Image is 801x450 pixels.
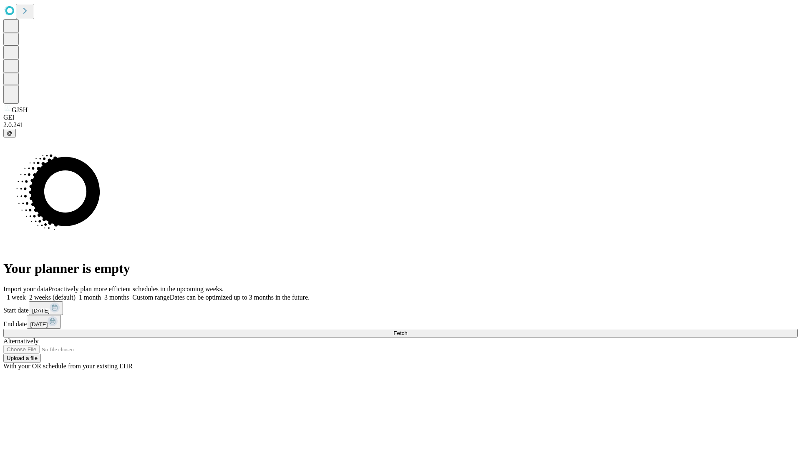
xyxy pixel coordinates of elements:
div: 2.0.241 [3,121,798,129]
span: 1 month [79,294,101,301]
span: Custom range [132,294,169,301]
button: @ [3,129,16,137]
div: End date [3,315,798,329]
span: [DATE] [30,321,48,327]
span: [DATE] [32,307,50,314]
span: 3 months [104,294,129,301]
button: Fetch [3,329,798,337]
button: Upload a file [3,354,41,362]
span: 1 week [7,294,26,301]
span: Fetch [393,330,407,336]
span: With your OR schedule from your existing EHR [3,362,133,370]
div: GEI [3,114,798,121]
div: Start date [3,301,798,315]
h1: Your planner is empty [3,261,798,276]
span: Alternatively [3,337,38,345]
span: Dates can be optimized up to 3 months in the future. [170,294,310,301]
button: [DATE] [29,301,63,315]
span: 2 weeks (default) [29,294,76,301]
span: @ [7,130,13,136]
button: [DATE] [27,315,61,329]
span: Proactively plan more efficient schedules in the upcoming weeks. [48,285,224,292]
span: GJSH [12,106,28,113]
span: Import your data [3,285,48,292]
